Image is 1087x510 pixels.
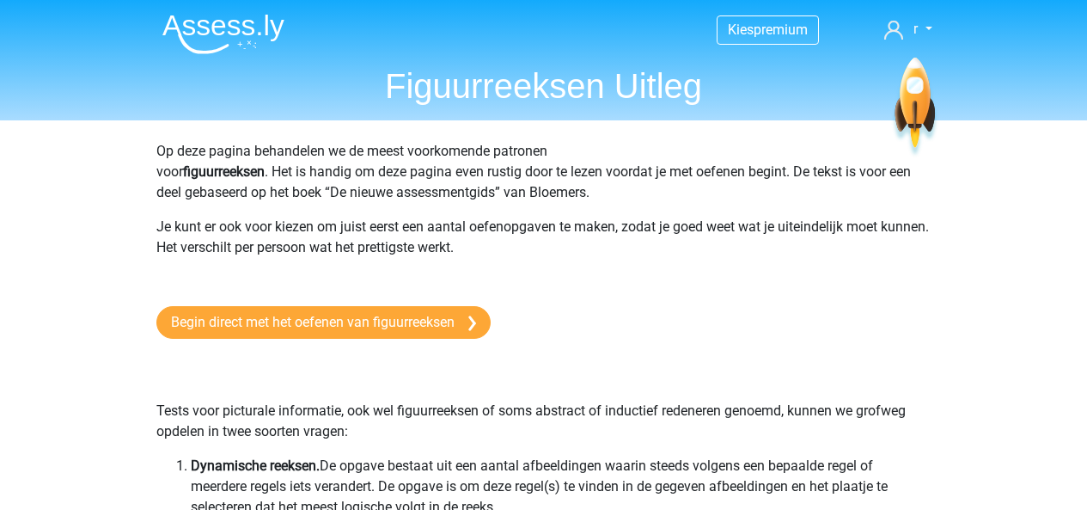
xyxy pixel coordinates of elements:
[468,316,476,331] img: arrow-right.e5bd35279c78.svg
[183,163,265,180] b: figuurreeksen
[156,141,931,203] p: Op deze pagina behandelen we de meest voorkomende patronen voor . Het is handig om deze pagina ev...
[913,21,918,37] span: r
[877,19,938,40] a: r
[156,217,931,279] p: Je kunt er ook voor kiezen om juist eerst een aantal oefenopgaven te maken, zodat je goed weet wa...
[149,65,939,107] h1: Figuurreeksen Uitleg
[718,18,818,41] a: Kiespremium
[156,306,491,339] a: Begin direct met het oefenen van figuurreeksen
[162,14,284,54] img: Assessly
[191,458,320,474] b: Dynamische reeksen.
[754,22,808,38] span: premium
[156,359,931,442] p: Tests voor picturale informatie, ook wel figuurreeksen of soms abstract of inductief redeneren ge...
[891,58,938,158] img: spaceship.7d73109d6933.svg
[728,22,754,38] span: Kies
